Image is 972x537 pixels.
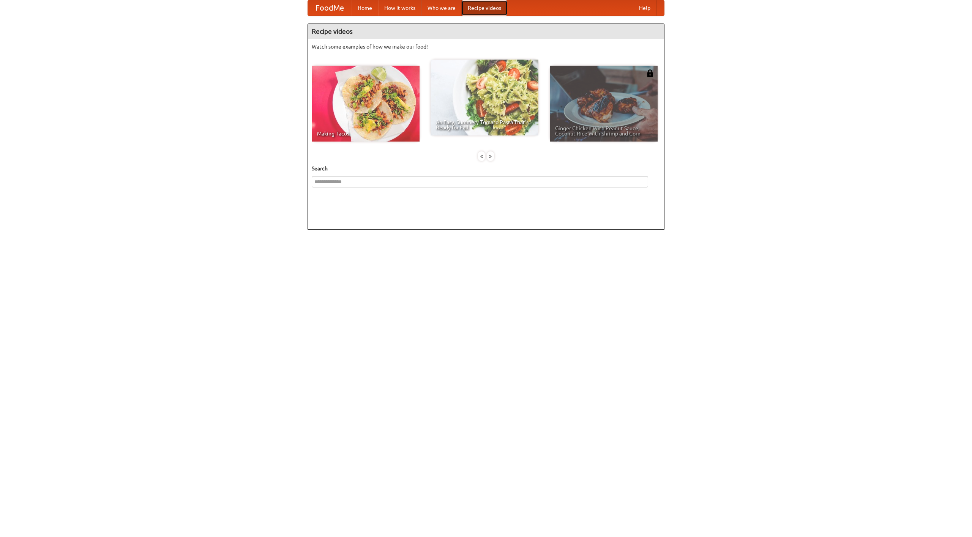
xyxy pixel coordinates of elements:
a: Home [352,0,378,16]
a: Who we are [421,0,462,16]
a: Help [633,0,656,16]
a: FoodMe [308,0,352,16]
img: 483408.png [646,69,654,77]
h5: Search [312,165,660,172]
h4: Recipe videos [308,24,664,39]
span: Making Tacos [317,131,414,136]
div: « [478,151,485,161]
a: How it works [378,0,421,16]
a: Recipe videos [462,0,507,16]
a: An Easy, Summery Tomato Pasta That's Ready for Fall [431,60,538,135]
div: » [487,151,494,161]
a: Making Tacos [312,66,420,142]
span: An Easy, Summery Tomato Pasta That's Ready for Fall [436,120,533,130]
p: Watch some examples of how we make our food! [312,43,660,50]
